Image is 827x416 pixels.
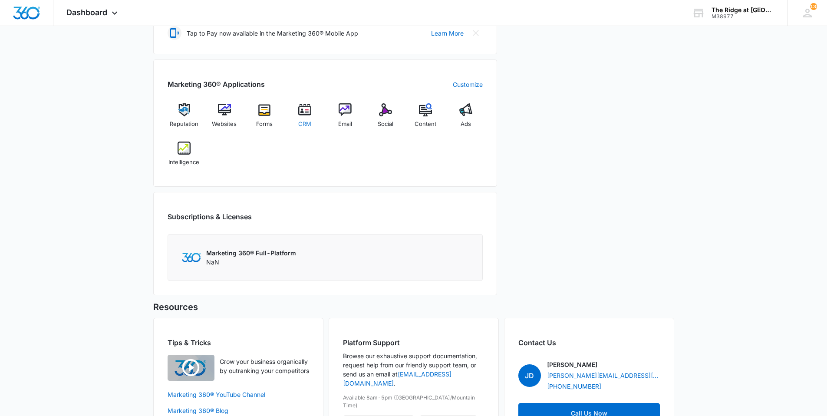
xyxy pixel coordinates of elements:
[810,3,817,10] span: 135
[256,120,273,129] span: Forms
[712,7,775,13] div: account name
[170,120,198,129] span: Reputation
[431,29,464,38] a: Learn More
[712,13,775,20] div: account id
[378,120,393,129] span: Social
[206,248,296,267] div: NaN
[547,360,597,369] p: [PERSON_NAME]
[343,351,484,388] p: Browse our exhaustive support documentation, request help from our friendly support team, or send...
[415,120,436,129] span: Content
[182,253,201,262] img: Marketing 360 Logo
[453,80,483,89] a: Customize
[518,364,541,387] span: JD
[208,103,241,135] a: Websites
[66,8,107,17] span: Dashboard
[248,103,281,135] a: Forms
[369,103,402,135] a: Social
[168,337,309,348] h2: Tips & Tricks
[168,406,309,415] a: Marketing 360® Blog
[547,382,601,391] a: [PHONE_NUMBER]
[810,3,817,10] div: notifications count
[449,103,483,135] a: Ads
[168,103,201,135] a: Reputation
[168,142,201,173] a: Intelligence
[343,394,484,409] p: Available 8am-5pm ([GEOGRAPHIC_DATA]/Mountain Time)
[153,300,674,314] h5: Resources
[206,248,296,258] p: Marketing 360® Full-Platform
[518,337,660,348] h2: Contact Us
[212,120,237,129] span: Websites
[329,103,362,135] a: Email
[409,103,442,135] a: Content
[168,211,252,222] h2: Subscriptions & Licenses
[168,79,265,89] h2: Marketing 360® Applications
[220,357,309,375] p: Grow your business organically by outranking your competitors
[168,355,214,381] img: Quick Overview Video
[338,120,352,129] span: Email
[343,337,484,348] h2: Platform Support
[168,390,309,399] a: Marketing 360® YouTube Channel
[469,26,483,40] button: Close
[187,29,358,38] p: Tap to Pay now available in the Marketing 360® Mobile App
[288,103,322,135] a: CRM
[461,120,471,129] span: Ads
[168,158,199,167] span: Intelligence
[298,120,311,129] span: CRM
[547,371,660,380] a: [PERSON_NAME][EMAIL_ADDRESS][PERSON_NAME][DOMAIN_NAME]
